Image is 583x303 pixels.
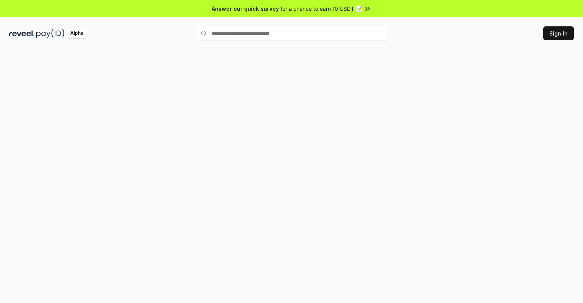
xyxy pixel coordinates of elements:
[36,29,65,38] img: pay_id
[543,26,574,40] button: Sign In
[212,5,279,13] span: Answer our quick survey
[66,29,87,38] div: Alpha
[280,5,362,13] span: for a chance to earn 10 USDT 📝
[9,29,35,38] img: reveel_dark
